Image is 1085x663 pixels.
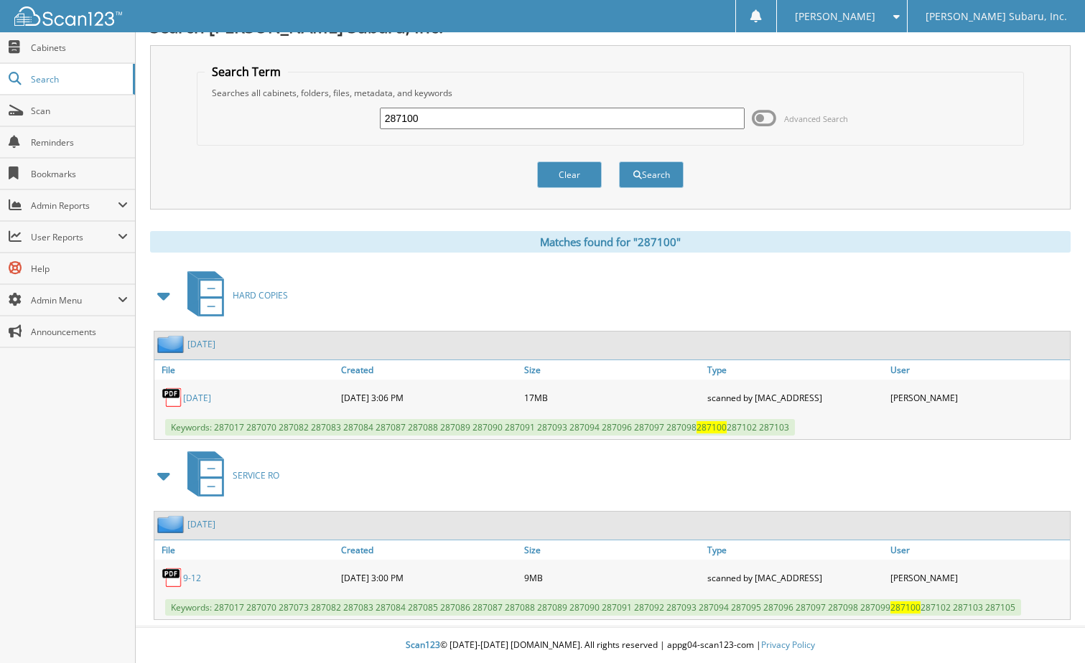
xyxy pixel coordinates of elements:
[521,540,704,560] a: Size
[183,392,211,404] a: [DATE]
[521,563,704,592] div: 9MB
[205,64,288,80] legend: Search Term
[31,168,128,180] span: Bookmarks
[521,383,704,412] div: 17MB
[537,161,602,188] button: Clear
[795,12,875,21] span: [PERSON_NAME]
[205,87,1016,99] div: Searches all cabinets, folders, files, metadata, and keywords
[619,161,684,188] button: Search
[187,518,215,530] a: [DATE]
[233,469,279,481] span: SERVICE RO
[179,267,288,324] a: HARD COPIES
[887,360,1070,380] a: User
[162,387,183,408] img: PDF.png
[337,360,521,380] a: Created
[890,601,921,613] span: 287100
[31,73,126,85] span: Search
[784,113,848,124] span: Advanced Search
[154,360,337,380] a: File
[31,263,128,275] span: Help
[31,231,118,243] span: User Reports
[337,563,521,592] div: [DATE] 3:00 PM
[887,383,1070,412] div: [PERSON_NAME]
[179,447,279,504] a: SERVICE RO
[31,42,128,54] span: Cabinets
[154,540,337,560] a: File
[136,628,1085,663] div: © [DATE]-[DATE] [DOMAIN_NAME]. All rights reserved | appg04-scan123-com |
[162,567,183,588] img: PDF.png
[165,599,1021,616] span: Keywords: 287017 287070 287073 287082 287083 287084 287085 287086 287087 287088 287089 287090 287...
[31,199,118,212] span: Admin Reports
[31,105,128,117] span: Scan
[233,289,288,301] span: HARD COPIES
[926,12,1067,21] span: [PERSON_NAME] Subaru, Inc.
[187,338,215,350] a: [DATE]
[157,515,187,533] img: folder2.png
[704,383,887,412] div: scanned by [MAC_ADDRESS]
[1013,594,1085,663] iframe: Chat Widget
[157,335,187,353] img: folder2.png
[521,360,704,380] a: Size
[14,6,122,26] img: scan123-logo-white.svg
[150,231,1071,253] div: Matches found for "287100"
[887,563,1070,592] div: [PERSON_NAME]
[337,383,521,412] div: [DATE] 3:06 PM
[697,421,727,433] span: 287100
[704,540,887,560] a: Type
[31,326,128,338] span: Announcements
[165,419,795,436] span: Keywords: 287017 287070 287082 287083 287084 287087 287088 287089 287090 287091 287093 287094 287...
[761,639,815,651] a: Privacy Policy
[31,136,128,149] span: Reminders
[704,563,887,592] div: scanned by [MAC_ADDRESS]
[337,540,521,560] a: Created
[887,540,1070,560] a: User
[406,639,440,651] span: Scan123
[183,572,201,584] a: 9-12
[31,294,118,306] span: Admin Menu
[704,360,887,380] a: Type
